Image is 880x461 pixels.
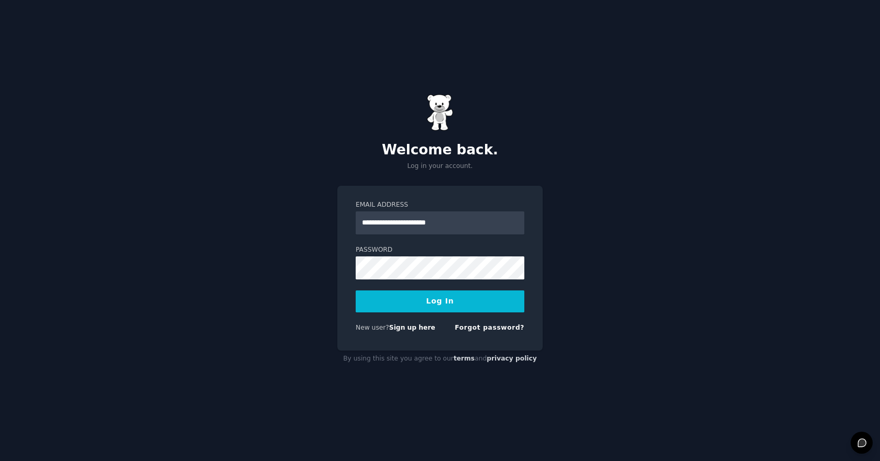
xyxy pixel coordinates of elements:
[455,324,524,331] a: Forgot password?
[337,351,543,367] div: By using this site you agree to our and
[337,162,543,171] p: Log in your account.
[356,290,524,312] button: Log In
[356,324,389,331] span: New user?
[427,94,453,131] img: Gummy Bear
[454,355,475,362] a: terms
[389,324,435,331] a: Sign up here
[487,355,537,362] a: privacy policy
[356,200,524,210] label: Email Address
[356,245,524,255] label: Password
[337,142,543,159] h2: Welcome back.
